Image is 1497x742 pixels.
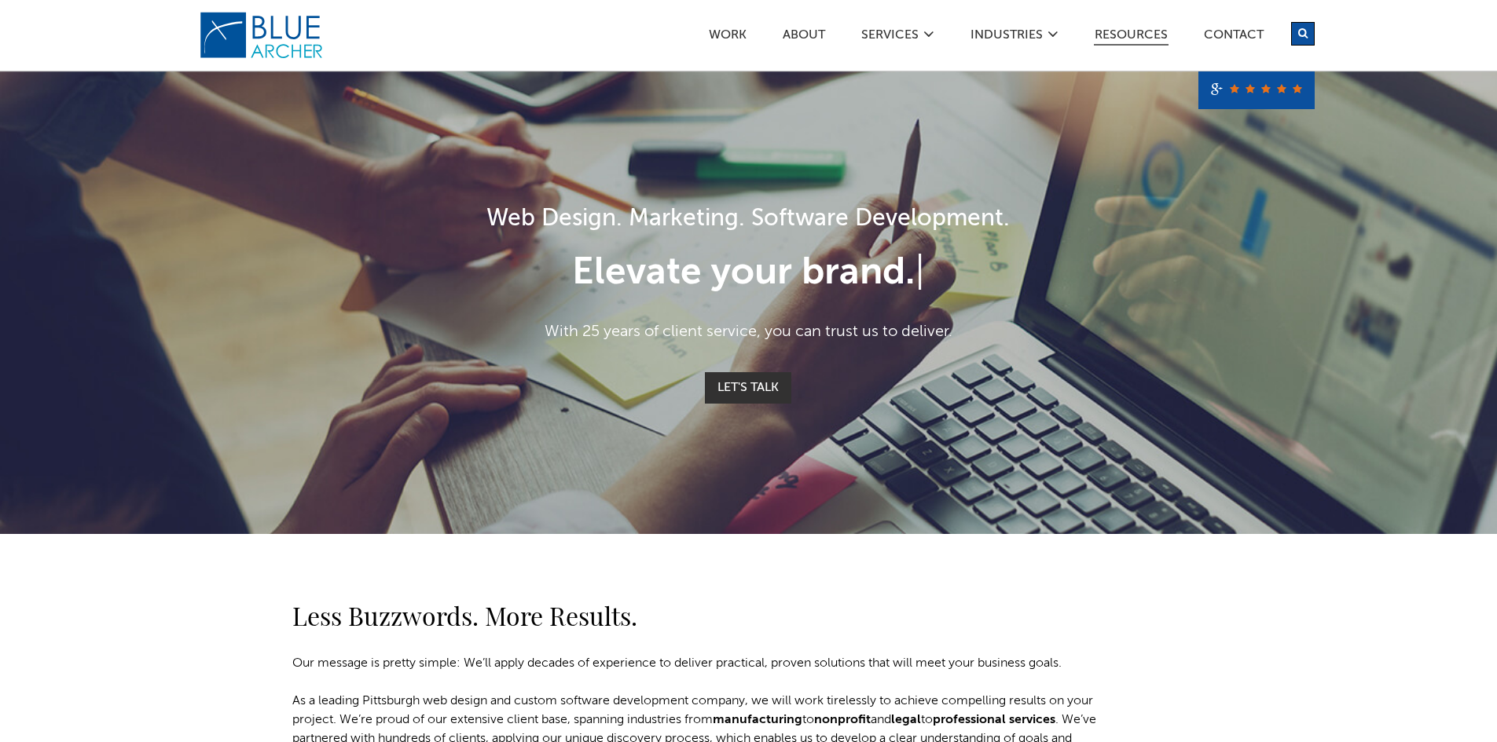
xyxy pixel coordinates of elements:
p: With 25 years of client service, you can trust us to deliver. [293,320,1205,344]
h2: Less Buzzwords. More Results. [292,597,1110,634]
a: legal [891,714,921,726]
a: ABOUT [782,29,826,46]
span: | [915,254,925,292]
a: Industries [970,29,1044,46]
a: nonprofit [814,714,871,726]
h1: Web Design. Marketing. Software Development. [293,202,1205,237]
a: SERVICES [860,29,919,46]
img: Blue Archer Logo [199,11,325,60]
p: Our message is pretty simple: We’ll apply decades of experience to deliver practical, proven solu... [292,654,1110,673]
a: manufacturing [713,714,802,726]
a: Work [708,29,747,46]
a: Let's Talk [705,372,791,404]
a: Resources [1094,29,1169,46]
a: Contact [1203,29,1264,46]
a: professional services [933,714,1055,726]
span: Elevate your brand. [572,254,915,292]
